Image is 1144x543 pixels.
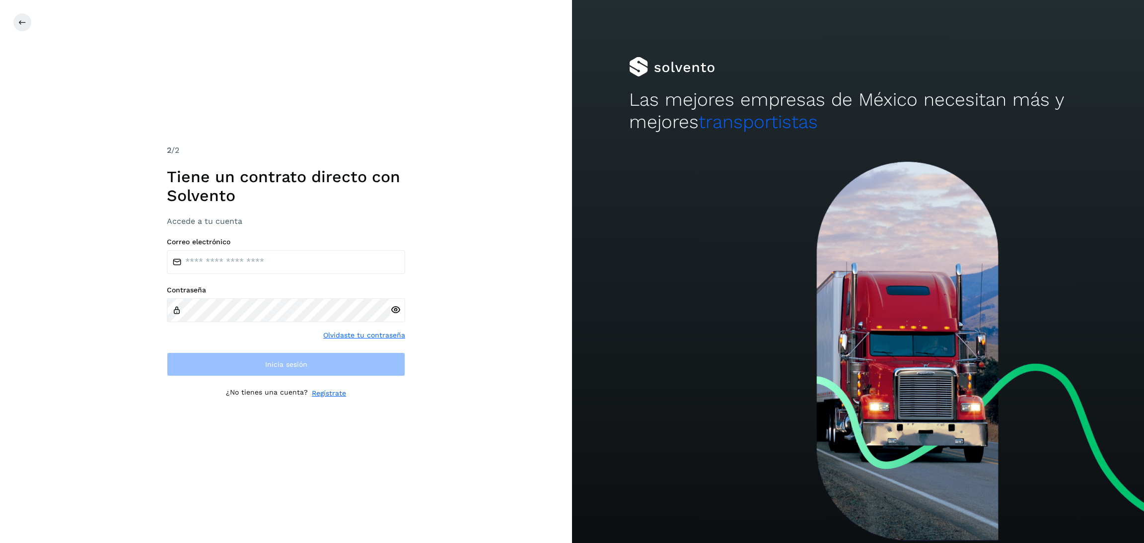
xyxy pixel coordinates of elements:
[699,111,818,133] span: transportistas
[167,238,405,246] label: Correo electrónico
[167,167,405,205] h1: Tiene un contrato directo con Solvento
[167,216,405,226] h3: Accede a tu cuenta
[167,145,171,155] span: 2
[323,330,405,340] a: Olvidaste tu contraseña
[265,361,307,368] span: Inicia sesión
[167,286,405,294] label: Contraseña
[312,388,346,399] a: Regístrate
[167,352,405,376] button: Inicia sesión
[629,89,1087,133] h2: Las mejores empresas de México necesitan más y mejores
[167,144,405,156] div: /2
[226,388,308,399] p: ¿No tienes una cuenta?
